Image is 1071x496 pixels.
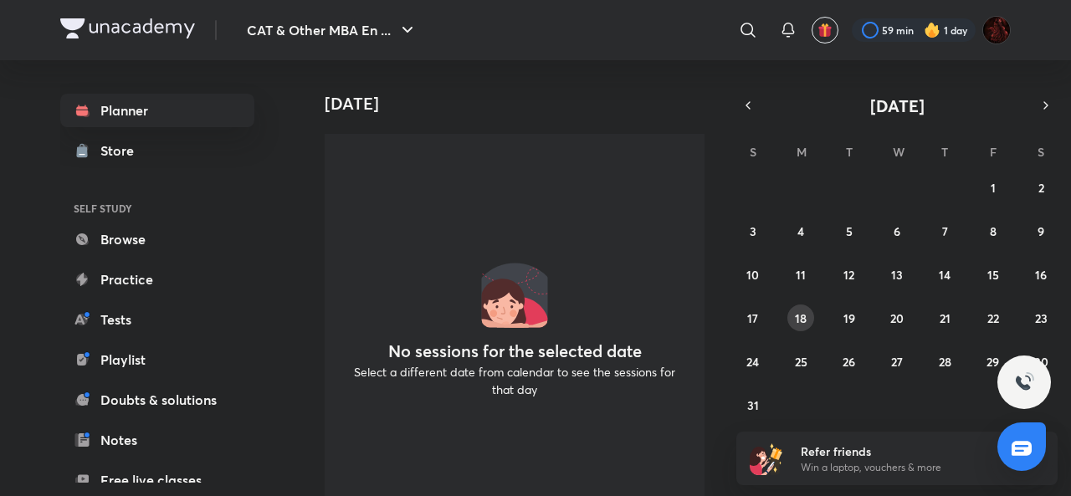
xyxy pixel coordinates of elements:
[797,223,804,239] abbr: August 4, 2025
[100,141,144,161] div: Store
[481,261,548,328] img: No events
[931,304,958,331] button: August 21, 2025
[991,180,996,196] abbr: August 1, 2025
[836,217,863,244] button: August 5, 2025
[1038,223,1044,239] abbr: August 9, 2025
[60,222,254,256] a: Browse
[940,310,951,326] abbr: August 21, 2025
[870,95,925,117] span: [DATE]
[986,354,999,370] abbr: August 29, 2025
[747,397,759,413] abbr: August 31, 2025
[941,144,948,160] abbr: Thursday
[894,223,900,239] abbr: August 6, 2025
[60,263,254,296] a: Practice
[746,267,759,283] abbr: August 10, 2025
[982,16,1011,44] img: Vanshika Rai
[747,310,758,326] abbr: August 17, 2025
[980,261,1007,288] button: August 15, 2025
[836,304,863,331] button: August 19, 2025
[942,223,948,239] abbr: August 7, 2025
[60,18,195,43] a: Company Logo
[796,267,806,283] abbr: August 11, 2025
[795,354,807,370] abbr: August 25, 2025
[801,442,1007,460] h6: Refer friends
[746,354,759,370] abbr: August 24, 2025
[325,94,718,114] h4: [DATE]
[846,223,853,239] abbr: August 5, 2025
[987,267,999,283] abbr: August 15, 2025
[760,94,1034,117] button: [DATE]
[1035,267,1047,283] abbr: August 16, 2025
[750,442,783,475] img: referral
[740,348,766,375] button: August 24, 2025
[797,144,807,160] abbr: Monday
[987,310,999,326] abbr: August 22, 2025
[817,23,833,38] img: avatar
[740,391,766,418] button: August 31, 2025
[787,348,814,375] button: August 25, 2025
[750,223,756,239] abbr: August 3, 2025
[931,348,958,375] button: August 28, 2025
[787,304,814,331] button: August 18, 2025
[836,261,863,288] button: August 12, 2025
[1034,354,1048,370] abbr: August 30, 2025
[1038,144,1044,160] abbr: Saturday
[1027,174,1054,201] button: August 2, 2025
[787,217,814,244] button: August 4, 2025
[1027,304,1054,331] button: August 23, 2025
[924,22,940,38] img: streak
[939,267,951,283] abbr: August 14, 2025
[884,304,910,331] button: August 20, 2025
[1035,310,1048,326] abbr: August 23, 2025
[980,174,1007,201] button: August 1, 2025
[388,341,642,361] h4: No sessions for the selected date
[980,304,1007,331] button: August 22, 2025
[980,348,1007,375] button: August 29, 2025
[1014,372,1034,392] img: ttu
[60,194,254,222] h6: SELF STUDY
[980,217,1007,244] button: August 8, 2025
[891,354,903,370] abbr: August 27, 2025
[1027,261,1054,288] button: August 16, 2025
[740,217,766,244] button: August 3, 2025
[884,217,910,244] button: August 6, 2025
[884,261,910,288] button: August 13, 2025
[60,383,254,417] a: Doubts & solutions
[60,423,254,457] a: Notes
[884,348,910,375] button: August 27, 2025
[931,261,958,288] button: August 14, 2025
[795,310,807,326] abbr: August 18, 2025
[836,348,863,375] button: August 26, 2025
[846,144,853,160] abbr: Tuesday
[891,267,903,283] abbr: August 13, 2025
[787,261,814,288] button: August 11, 2025
[939,354,951,370] abbr: August 28, 2025
[931,217,958,244] button: August 7, 2025
[843,310,855,326] abbr: August 19, 2025
[60,94,254,127] a: Planner
[60,134,254,167] a: Store
[60,303,254,336] a: Tests
[893,144,904,160] abbr: Wednesday
[60,18,195,38] img: Company Logo
[1027,217,1054,244] button: August 9, 2025
[740,304,766,331] button: August 17, 2025
[990,144,997,160] abbr: Friday
[237,13,428,47] button: CAT & Other MBA En ...
[740,261,766,288] button: August 10, 2025
[750,144,756,160] abbr: Sunday
[890,310,904,326] abbr: August 20, 2025
[1027,348,1054,375] button: August 30, 2025
[843,267,854,283] abbr: August 12, 2025
[60,343,254,376] a: Playlist
[345,363,684,398] p: Select a different date from calendar to see the sessions for that day
[990,223,997,239] abbr: August 8, 2025
[843,354,855,370] abbr: August 26, 2025
[801,460,1007,475] p: Win a laptop, vouchers & more
[812,17,838,43] button: avatar
[1038,180,1044,196] abbr: August 2, 2025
